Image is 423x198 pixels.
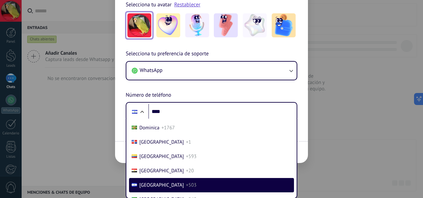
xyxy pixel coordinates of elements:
span: +1 [186,139,191,145]
button: WhatsApp [126,62,297,80]
span: [GEOGRAPHIC_DATA] [139,168,184,174]
span: +593 [186,153,197,160]
span: WhatsApp [140,67,163,74]
span: [GEOGRAPHIC_DATA] [139,139,184,145]
span: Número de teléfono [126,91,171,100]
span: +20 [186,168,194,174]
span: Selecciona tu avatar [126,0,172,9]
img: -1.jpeg [156,13,180,37]
img: -5.jpeg [272,13,296,37]
span: [GEOGRAPHIC_DATA] [139,153,184,160]
span: Dominica [139,125,159,131]
span: [GEOGRAPHIC_DATA] [139,182,184,188]
span: Selecciona tu preferencia de soporte [126,50,209,58]
span: +503 [186,182,197,188]
div: El Salvador: + 503 [128,105,141,119]
img: -3.jpeg [214,13,238,37]
span: +1767 [161,125,175,131]
img: -4.jpeg [243,13,267,37]
img: -2.jpeg [185,13,209,37]
a: Restablecer [174,1,201,8]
